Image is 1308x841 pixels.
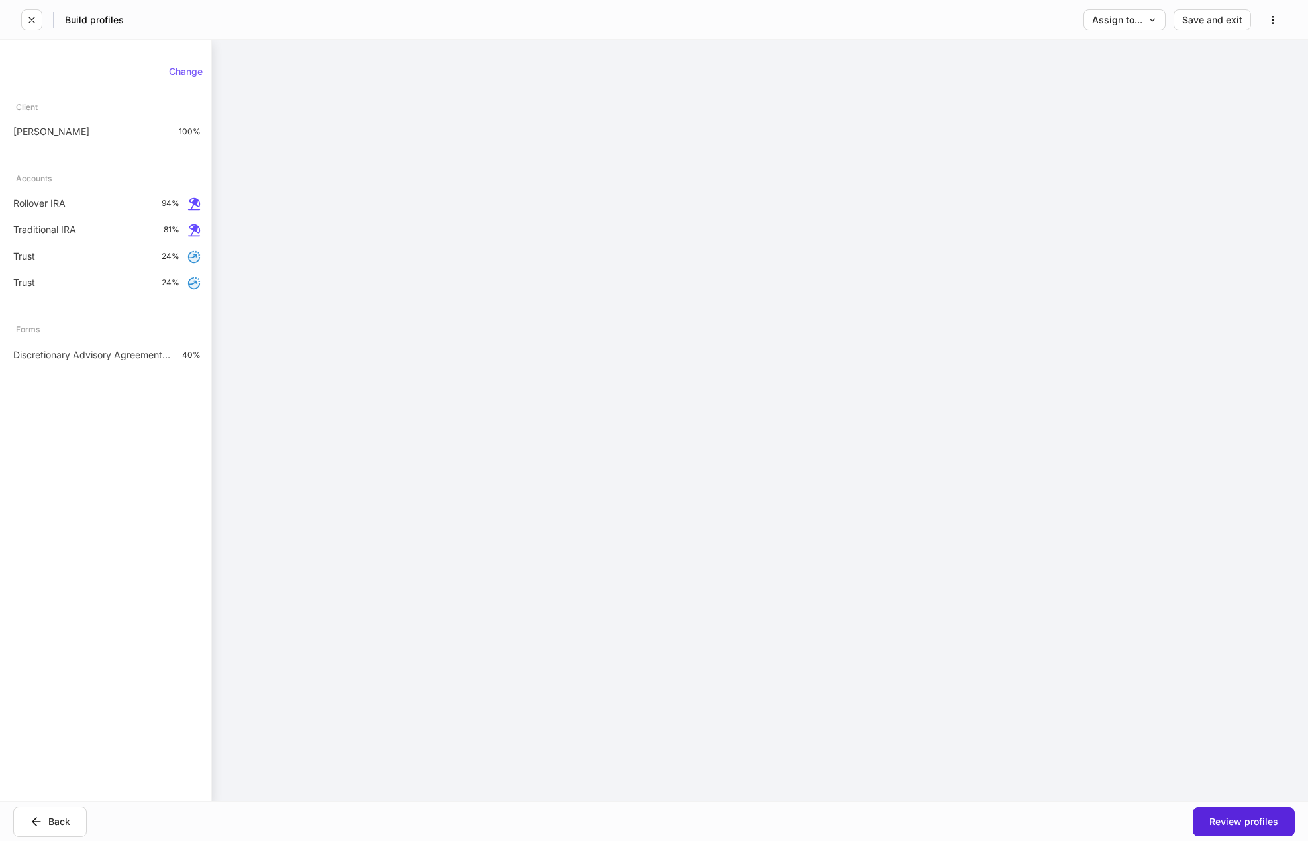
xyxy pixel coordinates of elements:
h5: Build profiles [65,13,124,26]
div: Forms [16,318,40,341]
p: Rollover IRA [13,197,66,210]
div: Review profiles [1209,817,1278,826]
div: Back [30,815,70,828]
p: Discretionary Advisory Agreement: Client Wrap Fee [13,348,172,362]
div: Accounts [16,167,52,190]
p: Trust [13,250,35,263]
p: 24% [162,277,179,288]
div: Save and exit [1182,15,1242,25]
p: 40% [182,350,201,360]
p: Trust [13,276,35,289]
button: Review profiles [1193,807,1295,836]
button: Change [160,61,211,82]
p: 81% [164,224,179,235]
div: Assign to... [1092,15,1157,25]
button: Assign to... [1083,9,1166,30]
button: Save and exit [1174,9,1251,30]
p: Traditional IRA [13,223,76,236]
p: 94% [162,198,179,209]
p: 24% [162,251,179,262]
p: 100% [179,126,201,137]
div: Change [169,67,203,76]
div: Client [16,95,38,119]
p: [PERSON_NAME] [13,125,89,138]
button: Back [13,807,87,837]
